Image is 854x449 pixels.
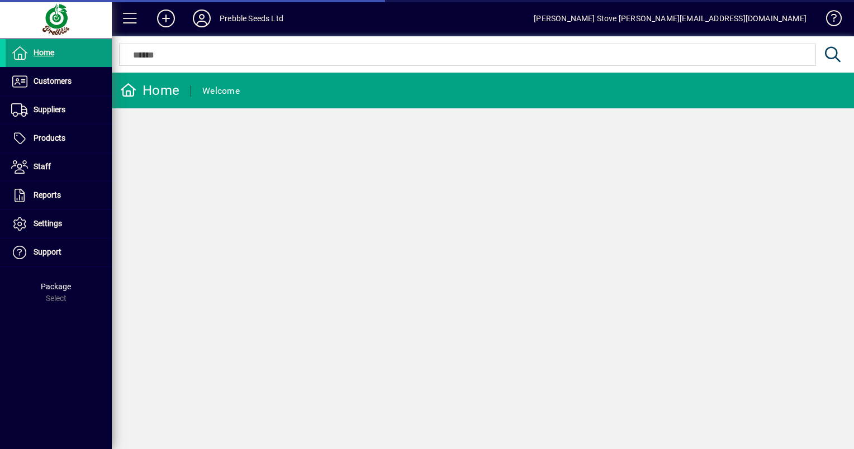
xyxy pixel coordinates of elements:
[6,153,112,181] a: Staff
[34,247,61,256] span: Support
[6,238,112,266] a: Support
[202,82,240,100] div: Welcome
[148,8,184,28] button: Add
[34,219,62,228] span: Settings
[818,2,840,39] a: Knowledge Base
[6,68,112,95] a: Customers
[34,48,54,57] span: Home
[6,125,112,152] a: Products
[120,82,179,99] div: Home
[34,190,61,199] span: Reports
[34,162,51,171] span: Staff
[34,105,65,114] span: Suppliers
[34,133,65,142] span: Products
[184,8,220,28] button: Profile
[6,210,112,238] a: Settings
[41,282,71,291] span: Package
[534,9,806,27] div: [PERSON_NAME] Stove [PERSON_NAME][EMAIL_ADDRESS][DOMAIN_NAME]
[6,181,112,209] a: Reports
[6,96,112,124] a: Suppliers
[220,9,283,27] div: Prebble Seeds Ltd
[34,77,72,85] span: Customers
